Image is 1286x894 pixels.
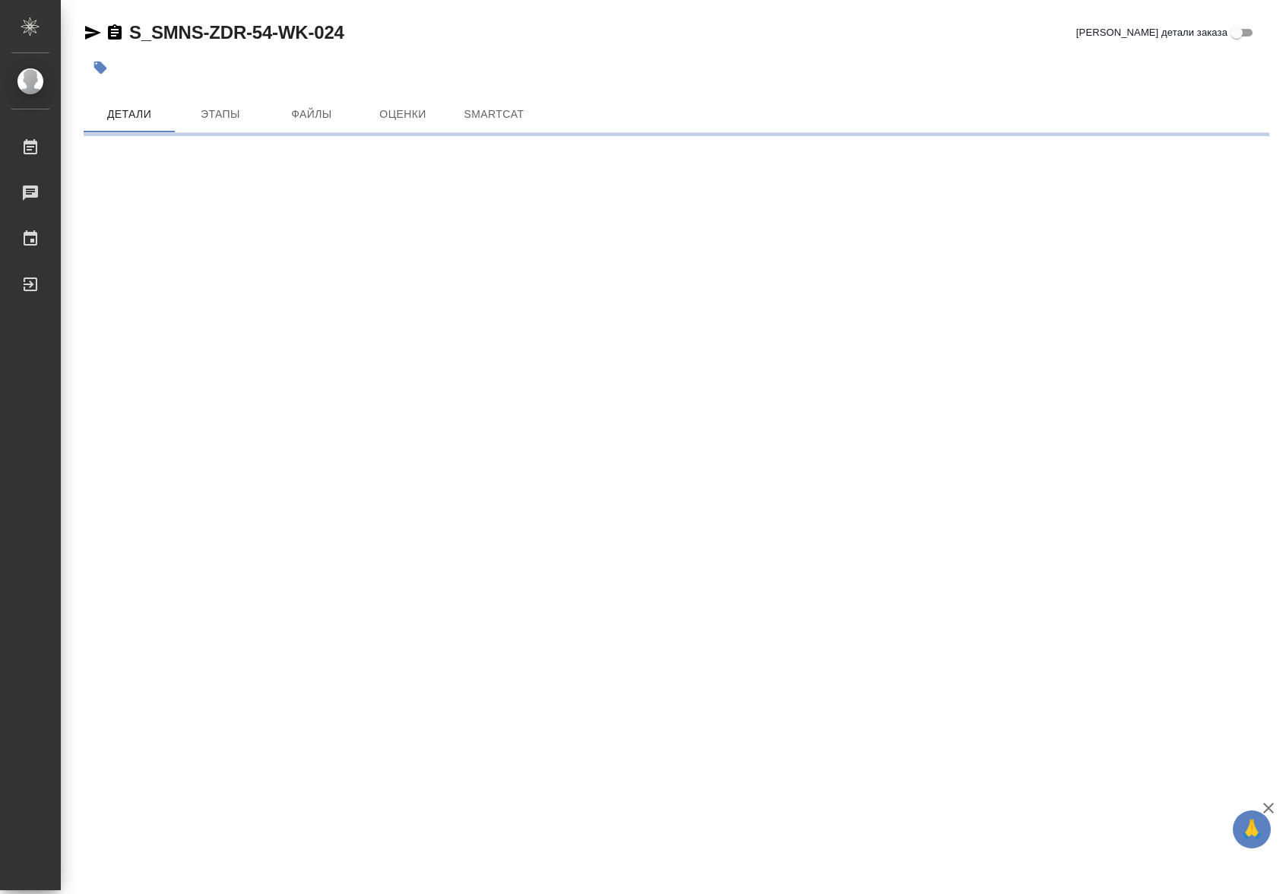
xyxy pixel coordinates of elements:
span: 🙏 [1239,813,1265,845]
span: [PERSON_NAME] детали заказа [1076,25,1227,40]
a: S_SMNS-ZDR-54-WK-024 [129,22,344,43]
span: Оценки [366,105,439,124]
button: Добавить тэг [84,51,117,84]
span: Детали [93,105,166,124]
span: Файлы [275,105,348,124]
span: SmartCat [458,105,531,124]
button: Скопировать ссылку [106,24,124,42]
span: Этапы [184,105,257,124]
button: Скопировать ссылку для ЯМессенджера [84,24,102,42]
button: 🙏 [1233,810,1271,848]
